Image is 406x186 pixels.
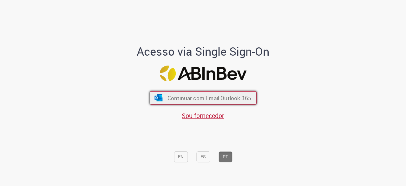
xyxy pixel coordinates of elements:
h1: Acesso via Single Sign-On [115,45,291,58]
button: ES [196,152,210,162]
a: Sou fornecedor [182,111,224,120]
img: ícone Azure/Microsoft 360 [154,94,163,101]
button: ícone Azure/Microsoft 360 Continuar com Email Outlook 365 [150,91,257,105]
img: Logo ABInBev [160,65,246,81]
button: PT [219,152,232,162]
button: EN [174,152,188,162]
span: Continuar com Email Outlook 365 [167,94,251,102]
